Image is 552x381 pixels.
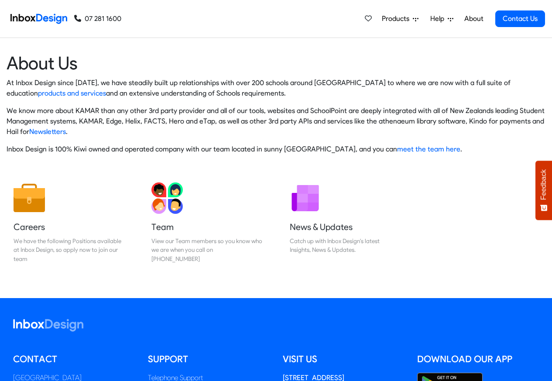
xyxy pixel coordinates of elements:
a: About [462,10,486,27]
img: 2022_01_13_icon_job.svg [14,182,45,214]
p: At Inbox Design since [DATE], we have steadily built up relationships with over 200 schools aroun... [7,78,545,99]
h5: Visit us [283,353,405,366]
a: Products [378,10,422,27]
h5: Download our App [417,353,539,366]
span: Products [382,14,413,24]
h5: Support [148,353,270,366]
a: Contact Us [495,10,545,27]
h5: Careers [14,221,124,233]
p: We know more about KAMAR than any other 3rd party provider and all of our tools, websites and Sch... [7,106,545,137]
span: Help [430,14,448,24]
div: View our Team members so you know who we are when you call on [PHONE_NUMBER] [151,237,262,263]
a: meet the team here [397,145,460,153]
a: Newsletters [29,127,66,136]
img: 2022_01_12_icon_newsletter.svg [290,182,321,214]
a: 07 281 1600 [74,14,121,24]
span: Feedback [540,169,548,200]
a: Team View our Team members so you know who we are when you call on [PHONE_NUMBER] [144,175,269,270]
a: Help [427,10,457,27]
img: 2022_01_13_icon_team.svg [151,182,183,214]
heading: About Us [7,52,545,74]
a: News & Updates Catch up with Inbox Design's latest Insights, News & Updates. [283,175,408,270]
h5: Contact [13,353,135,366]
img: logo_inboxdesign_white.svg [13,319,83,332]
h5: Team [151,221,262,233]
p: Inbox Design is 100% Kiwi owned and operated company with our team located in sunny [GEOGRAPHIC_D... [7,144,545,154]
button: Feedback - Show survey [535,161,552,220]
a: products and services [38,89,106,97]
div: Catch up with Inbox Design's latest Insights, News & Updates. [290,237,401,254]
div: We have the following Positions available at Inbox Design, so apply now to join our team [14,237,124,263]
h5: News & Updates [290,221,401,233]
a: Careers We have the following Positions available at Inbox Design, so apply now to join our team [7,175,131,270]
